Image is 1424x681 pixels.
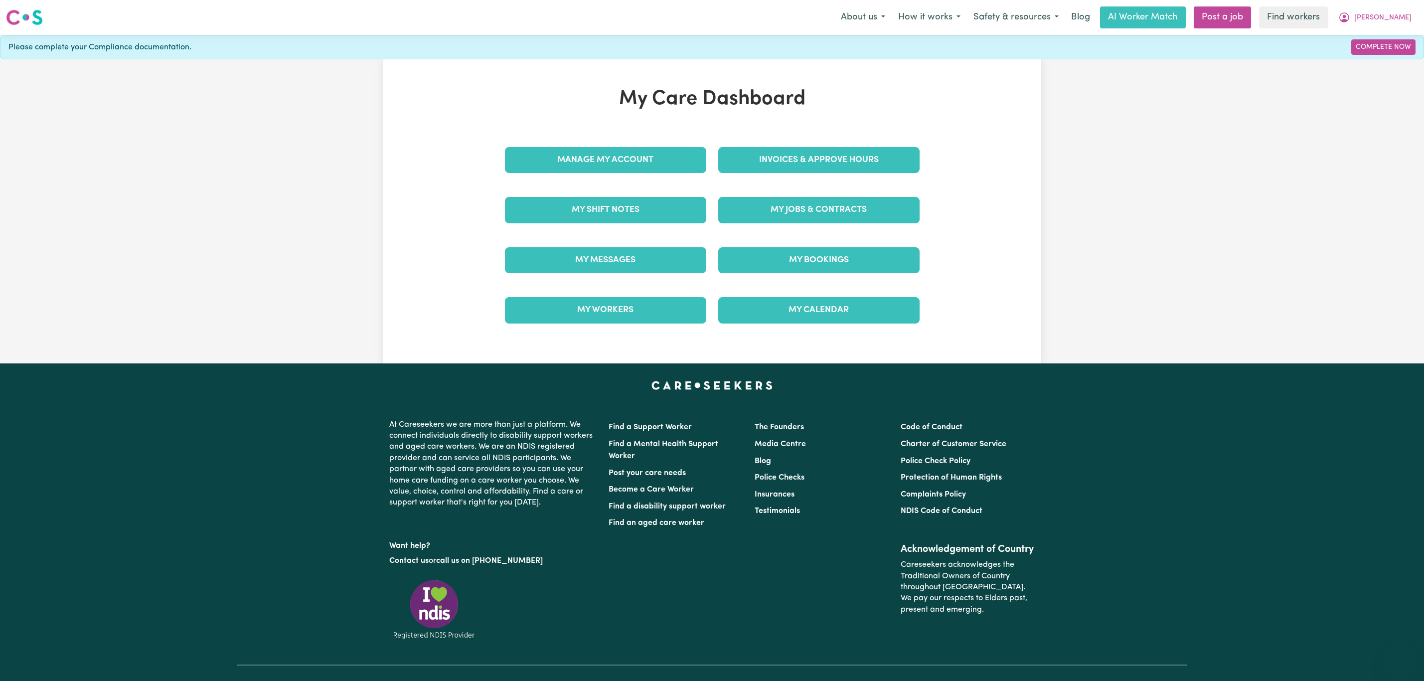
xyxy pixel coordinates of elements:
[609,519,704,527] a: Find an aged care worker
[389,551,597,570] p: or
[901,507,982,515] a: NDIS Code of Conduct
[8,41,191,53] span: Please complete your Compliance documentation.
[609,469,686,477] a: Post your care needs
[1332,7,1418,28] button: My Account
[901,555,1035,619] p: Careseekers acknowledges the Traditional Owners of Country throughout [GEOGRAPHIC_DATA]. We pay o...
[505,147,706,173] a: Manage My Account
[436,557,543,565] a: call us on [PHONE_NUMBER]
[651,381,773,389] a: Careseekers home page
[892,7,967,28] button: How it works
[718,147,920,173] a: Invoices & Approve Hours
[389,415,597,512] p: At Careseekers we are more than just a platform. We connect individuals directly to disability su...
[718,247,920,273] a: My Bookings
[718,297,920,323] a: My Calendar
[901,543,1035,555] h2: Acknowledgement of Country
[901,491,966,499] a: Complaints Policy
[755,457,771,465] a: Blog
[609,440,718,460] a: Find a Mental Health Support Worker
[755,474,804,482] a: Police Checks
[6,6,43,29] a: Careseekers logo
[718,197,920,223] a: My Jobs & Contracts
[1100,6,1186,28] a: AI Worker Match
[901,440,1006,448] a: Charter of Customer Service
[1384,641,1416,673] iframe: Button to launch messaging window, conversation in progress
[901,474,1002,482] a: Protection of Human Rights
[901,457,970,465] a: Police Check Policy
[389,536,597,551] p: Want help?
[755,507,800,515] a: Testimonials
[505,297,706,323] a: My Workers
[1351,39,1416,55] a: Complete Now
[505,247,706,273] a: My Messages
[967,7,1065,28] button: Safety & resources
[609,486,694,494] a: Become a Care Worker
[389,578,479,641] img: Registered NDIS provider
[609,503,726,511] a: Find a disability support worker
[1065,6,1096,28] a: Blog
[1194,6,1251,28] a: Post a job
[834,7,892,28] button: About us
[755,423,804,431] a: The Founders
[499,87,926,111] h1: My Care Dashboard
[389,557,429,565] a: Contact us
[1259,6,1328,28] a: Find workers
[901,423,962,431] a: Code of Conduct
[6,8,43,26] img: Careseekers logo
[755,491,794,499] a: Insurances
[505,197,706,223] a: My Shift Notes
[1354,12,1412,23] span: [PERSON_NAME]
[609,423,692,431] a: Find a Support Worker
[755,440,806,448] a: Media Centre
